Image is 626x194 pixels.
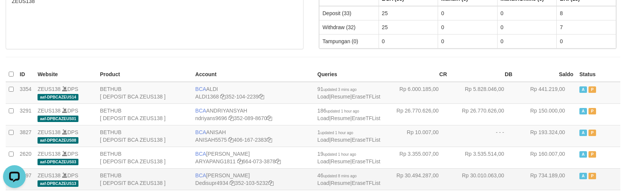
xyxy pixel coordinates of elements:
[588,151,596,158] span: Paused
[192,147,314,168] td: [PERSON_NAME] 664-073-3878
[38,108,61,114] a: ZEUS138
[195,108,206,114] span: BCA
[318,108,359,114] span: 186
[195,86,206,92] span: BCA
[267,137,272,143] a: Copy 4061672383 to clipboard
[385,103,450,125] td: Rp 26.770.626,00
[97,147,192,168] td: BETHUB [ DEPOSIT BCA ZEUS138 ]
[385,168,450,190] td: Rp 30.494.287,00
[588,130,596,136] span: Paused
[515,103,576,125] td: Rp 150.000,00
[318,108,380,121] span: | |
[192,67,314,82] th: Account
[17,82,34,104] td: 3354
[450,82,516,104] td: Rp 5.828.046,00
[318,115,329,121] a: Load
[97,67,192,82] th: Product
[557,6,616,20] td: 8
[450,125,516,147] td: - - -
[17,67,34,82] th: ID
[352,137,380,143] a: EraseTFList
[34,82,97,104] td: DPS
[438,34,498,48] td: 0
[323,88,357,92] span: updated 3 mins ago
[352,180,380,186] a: EraseTFList
[318,86,380,100] span: | |
[515,67,576,82] th: Saldo
[318,151,380,164] span: | |
[588,108,596,114] span: Paused
[195,94,219,100] a: ALDI1368
[385,125,450,147] td: Rp 10.007,00
[195,129,206,135] span: BCA
[497,6,557,20] td: 0
[228,137,233,143] a: Copy ANISAH5575 to clipboard
[385,67,450,82] th: CR
[38,137,78,144] span: aaf-DPBCAZEUS08
[195,172,206,178] span: BCA
[326,109,359,113] span: updated 1 hour ago
[259,94,264,100] a: Copy 3521042239 to clipboard
[38,151,61,157] a: ZEUS138
[3,3,26,26] button: Open LiveChat chat widget
[192,125,314,147] td: ANISAH 406-167-2383
[34,125,97,147] td: DPS
[267,115,272,121] a: Copy 3520898670 to clipboard
[330,115,350,121] a: Resume
[195,115,227,121] a: ndriyans9696
[352,94,380,100] a: EraseTFList
[450,103,516,125] td: Rp 26.770.626,00
[319,20,379,34] td: Withdraw (32)
[192,82,314,104] td: ALDI 352-104-2239
[230,180,235,186] a: Copy Dedisupr4934 to clipboard
[385,82,450,104] td: Rp 6.000.185,00
[579,86,587,93] span: Active
[97,82,192,104] td: BETHUB [ DEPOSIT BCA ZEUS138 ]
[17,147,34,168] td: 2620
[34,147,97,168] td: DPS
[268,180,274,186] a: Copy 3521035232 to clipboard
[497,20,557,34] td: 0
[38,116,78,122] span: aaf-DPBCAZEUS01
[38,180,78,187] span: aaf-DPBCAZEUS13
[275,158,281,164] a: Copy 6640733878 to clipboard
[588,173,596,179] span: Paused
[38,94,78,100] span: aaf-DPBCAZEUS14
[557,20,616,34] td: 7
[318,137,329,143] a: Load
[379,6,438,20] td: 25
[34,168,97,190] td: DPS
[315,67,385,82] th: Queries
[192,168,314,190] td: [PERSON_NAME] 352-103-5232
[515,125,576,147] td: Rp 193.324,00
[579,130,587,136] span: Active
[97,103,192,125] td: BETHUB [ DEPOSIT BCA ZEUS138 ]
[323,174,357,178] span: updated 8 mins ago
[38,129,61,135] a: ZEUS138
[318,129,380,143] span: | |
[579,151,587,158] span: Active
[352,115,380,121] a: EraseTFList
[318,151,356,157] span: 19
[318,172,357,178] span: 46
[318,180,329,186] a: Load
[352,158,380,164] a: EraseTFList
[97,168,192,190] td: BETHUB [ DEPOSIT BCA ZEUS138 ]
[195,158,236,164] a: ARYAPANG1811
[330,137,350,143] a: Resume
[557,34,616,48] td: 0
[38,86,61,92] a: ZEUS138
[450,147,516,168] td: Rp 3.535.514,00
[318,129,354,135] span: 1
[330,94,350,100] a: Resume
[330,158,350,164] a: Resume
[515,82,576,104] td: Rp 441.219,00
[379,20,438,34] td: 25
[318,158,329,164] a: Load
[38,172,61,178] a: ZEUS138
[515,168,576,190] td: Rp 734.189,00
[320,131,353,135] span: updated 1 hour ago
[38,159,78,165] span: aaf-DPBCAZEUS03
[195,180,228,186] a: Dedisupr4934
[588,86,596,93] span: Paused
